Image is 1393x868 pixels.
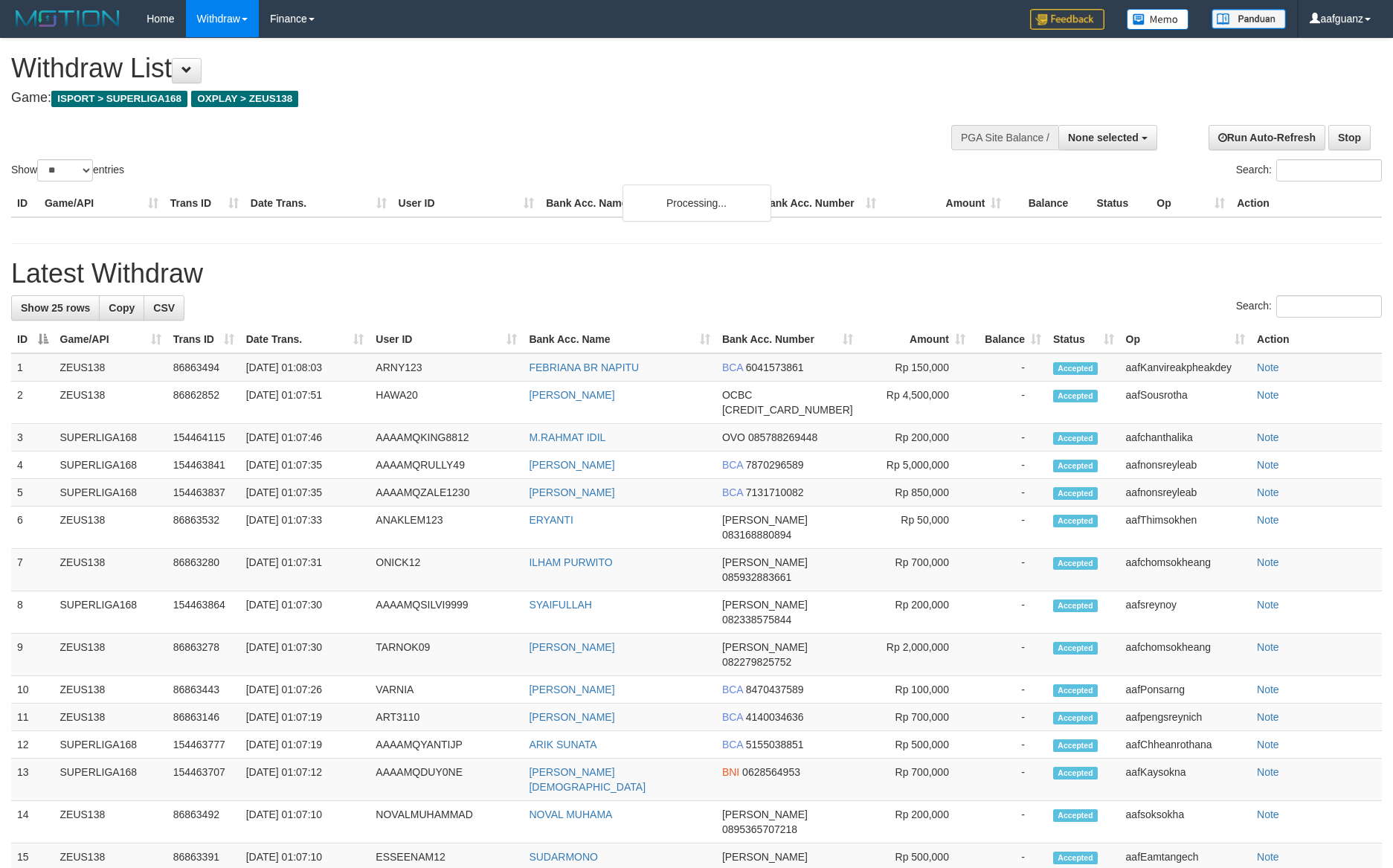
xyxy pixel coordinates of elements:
span: Copy 7131710082 to clipboard [746,486,804,498]
td: - [971,451,1047,479]
td: 2 [11,382,54,424]
span: BCA [722,361,743,373]
th: User ID: activate to sort column ascending [370,326,523,353]
span: Accepted [1053,432,1098,445]
td: SUPERLIGA168 [54,424,167,451]
td: - [971,676,1047,704]
a: M.RAHMAT IDIL [529,431,605,443]
span: Accepted [1053,515,1098,527]
label: Search: [1236,295,1382,318]
td: [DATE] 01:07:10 [240,801,370,843]
td: [DATE] 01:07:33 [240,507,370,549]
span: BCA [722,459,743,471]
span: Accepted [1053,487,1098,500]
span: Copy 082338575844 to clipboard [722,614,791,626]
span: Accepted [1053,642,1098,655]
td: SUPERLIGA168 [54,759,167,801]
span: BCA [722,711,743,723]
td: 86863280 [167,549,240,591]
td: 12 [11,731,54,759]
th: Bank Acc. Number: activate to sort column ascending [716,326,859,353]
td: ONICK12 [370,549,523,591]
td: Rp 200,000 [859,591,971,634]
span: Copy 8470437589 to clipboard [746,684,804,695]
td: - [971,549,1047,591]
span: None selected [1068,132,1139,144]
td: - [971,479,1047,507]
td: VARNIA [370,676,523,704]
span: BCA [722,684,743,695]
a: Note [1257,808,1279,820]
a: Note [1257,766,1279,778]
span: Copy 085788269448 to clipboard [748,431,817,443]
td: - [971,704,1047,731]
td: Rp 150,000 [859,353,971,382]
span: BCA [722,486,743,498]
td: aafchomsokheang [1120,634,1251,676]
td: aafSousrotha [1120,382,1251,424]
td: AAAAMQSILVI9999 [370,591,523,634]
td: ZEUS138 [54,704,167,731]
a: Note [1257,514,1279,526]
span: Copy 693817721717 to clipboard [722,404,853,416]
span: CSV [153,302,175,314]
a: [PERSON_NAME] [529,486,614,498]
td: - [971,507,1047,549]
td: - [971,382,1047,424]
td: ZEUS138 [54,353,167,382]
h1: Latest Withdraw [11,259,1382,289]
a: Run Auto-Refresh [1209,125,1325,150]
th: Amount: activate to sort column ascending [859,326,971,353]
a: [PERSON_NAME] [529,684,614,695]
td: 154464115 [167,424,240,451]
td: 9 [11,634,54,676]
td: - [971,591,1047,634]
td: Rp 850,000 [859,479,971,507]
th: Balance [1007,190,1090,217]
td: 4 [11,451,54,479]
span: OVO [722,431,745,443]
th: ID [11,190,39,217]
a: CSV [144,295,184,321]
span: Copy 4140034636 to clipboard [746,711,804,723]
td: 14 [11,801,54,843]
td: aafnonsreyleab [1120,479,1251,507]
span: Copy 083168880894 to clipboard [722,529,791,541]
td: SUPERLIGA168 [54,731,167,759]
td: aafnonsreyleab [1120,451,1251,479]
td: NOVALMUHAMMAD [370,801,523,843]
button: None selected [1058,125,1157,150]
th: Bank Acc. Name [540,190,756,217]
td: ANAKLEM123 [370,507,523,549]
td: aafChheanrothana [1120,731,1251,759]
td: aafchomsokheang [1120,549,1251,591]
span: Accepted [1053,684,1098,697]
td: 86863443 [167,676,240,704]
a: [PERSON_NAME] [529,641,614,653]
a: Show 25 rows [11,295,100,321]
td: aafpengsreynich [1120,704,1251,731]
td: Rp 500,000 [859,731,971,759]
span: Accepted [1053,739,1098,752]
td: ARNY123 [370,353,523,382]
th: Bank Acc. Name: activate to sort column ascending [523,326,715,353]
td: 6 [11,507,54,549]
th: Trans ID: activate to sort column ascending [167,326,240,353]
a: NOVAL MUHAMA [529,808,612,820]
th: Status: activate to sort column ascending [1047,326,1120,353]
a: Note [1257,486,1279,498]
td: [DATE] 01:07:31 [240,549,370,591]
span: Copy [109,302,135,314]
span: Copy 082279825752 to clipboard [722,656,791,668]
td: SUPERLIGA168 [54,451,167,479]
td: aafPonsarng [1120,676,1251,704]
a: Note [1257,361,1279,373]
td: 3 [11,424,54,451]
span: Accepted [1053,599,1098,612]
a: ILHAM PURWITO [529,556,612,568]
td: 154463841 [167,451,240,479]
a: Stop [1328,125,1371,150]
td: ZEUS138 [54,634,167,676]
h1: Withdraw List [11,54,914,83]
td: 7 [11,549,54,591]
